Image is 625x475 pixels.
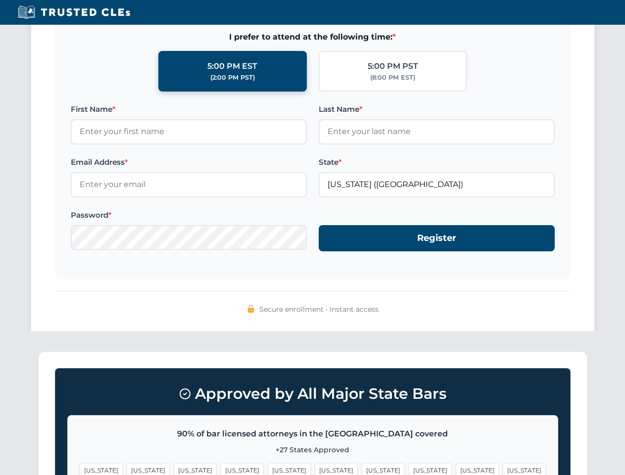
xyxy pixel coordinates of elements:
[67,380,558,407] h3: Approved by All Major State Bars
[210,73,255,83] div: (2:00 PM PST)
[71,31,555,44] span: I prefer to attend at the following time:
[259,304,379,315] span: Secure enrollment • Instant access
[319,172,555,197] input: Florida (FL)
[319,225,555,251] button: Register
[368,60,418,73] div: 5:00 PM PST
[207,60,257,73] div: 5:00 PM EST
[71,172,307,197] input: Enter your email
[370,73,415,83] div: (8:00 PM EST)
[71,119,307,144] input: Enter your first name
[71,156,307,168] label: Email Address
[80,427,546,440] p: 90% of bar licensed attorneys in the [GEOGRAPHIC_DATA] covered
[15,5,133,20] img: Trusted CLEs
[71,209,307,221] label: Password
[247,305,255,313] img: 🔒
[319,156,555,168] label: State
[71,103,307,115] label: First Name
[80,444,546,455] p: +27 States Approved
[319,119,555,144] input: Enter your last name
[319,103,555,115] label: Last Name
